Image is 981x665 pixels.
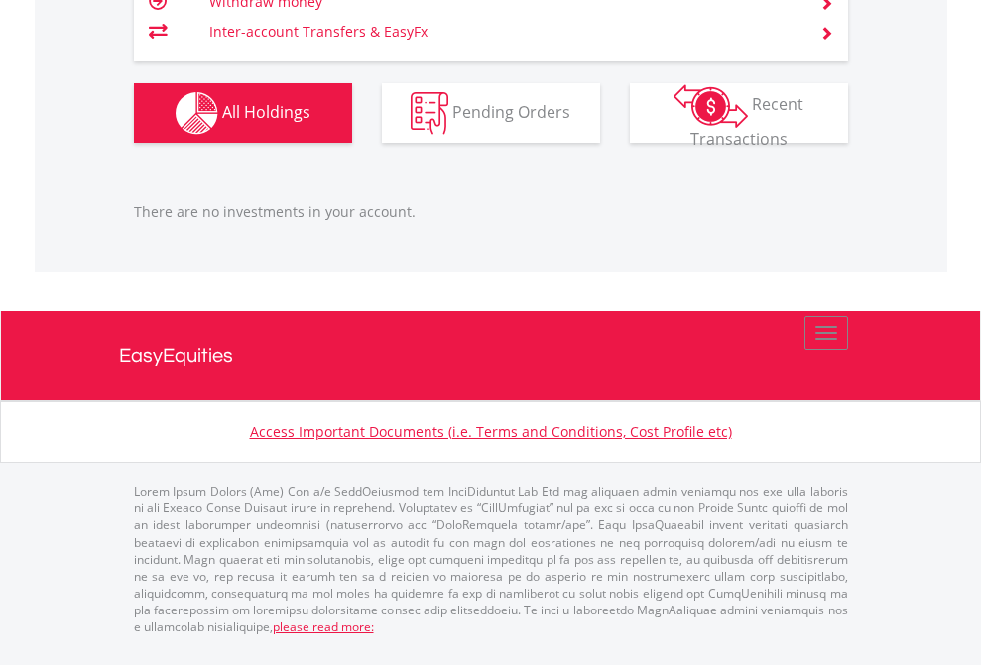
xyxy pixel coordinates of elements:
[222,100,310,122] span: All Holdings
[176,92,218,135] img: holdings-wht.png
[273,618,374,635] a: please read more:
[209,17,796,47] td: Inter-account Transfers & EasyFx
[630,83,848,143] button: Recent Transactions
[250,422,732,441] a: Access Important Documents (i.e. Terms and Conditions, Cost Profile etc)
[134,83,352,143] button: All Holdings
[134,202,848,222] p: There are no investments in your account.
[134,483,848,635] p: Lorem Ipsum Dolors (Ame) Con a/e SeddOeiusmod tem InciDiduntut Lab Etd mag aliquaen admin veniamq...
[411,92,448,135] img: pending_instructions-wht.png
[382,83,600,143] button: Pending Orders
[119,311,863,400] a: EasyEquities
[452,100,570,122] span: Pending Orders
[674,84,748,128] img: transactions-zar-wht.png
